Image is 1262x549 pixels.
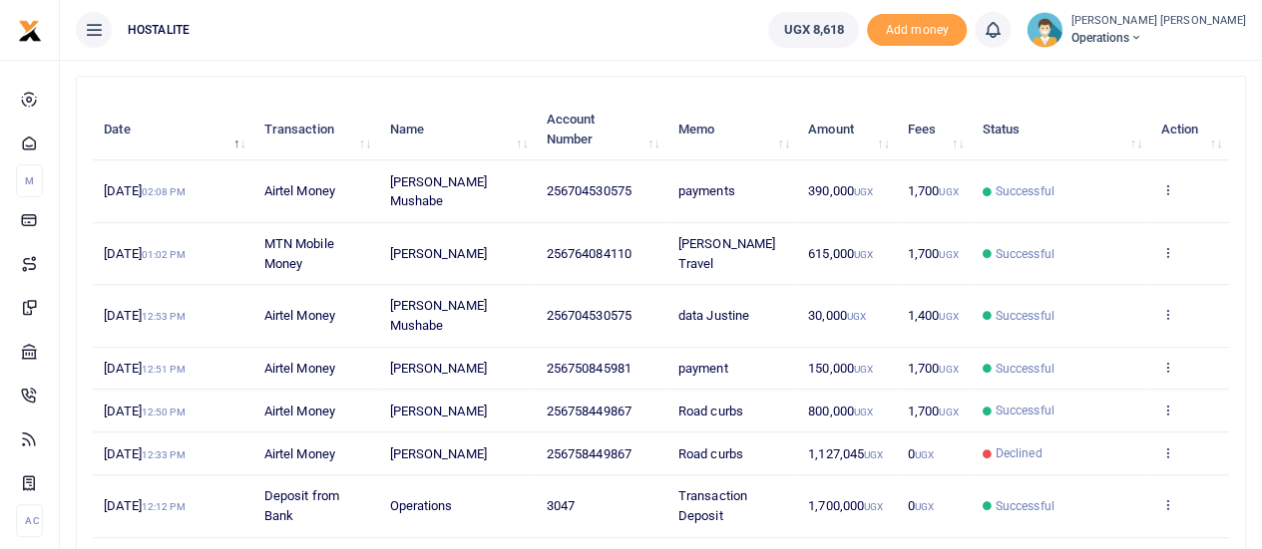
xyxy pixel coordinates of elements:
span: Airtel Money [264,183,335,198]
span: [PERSON_NAME] [389,404,486,418]
small: [PERSON_NAME] [PERSON_NAME] [1070,13,1246,30]
span: [PERSON_NAME] [389,446,486,461]
span: Successful [996,182,1054,200]
span: 1,700 [908,246,959,261]
small: UGX [864,501,883,512]
span: 256750845981 [547,361,631,376]
span: 390,000 [808,183,873,198]
span: Operations [1070,29,1246,47]
span: [DATE] [104,446,185,461]
small: UGX [854,364,873,375]
li: Ac [16,504,43,537]
small: 02:08 PM [142,186,186,197]
small: UGX [939,186,958,197]
span: Deposit from Bank [264,488,339,523]
span: [DATE] [104,361,185,376]
img: logo-small [18,19,42,43]
span: [PERSON_NAME] Travel [678,236,775,271]
span: 1,700,000 [808,498,883,513]
small: UGX [847,311,866,322]
span: MTN Mobile Money [264,236,334,271]
span: 30,000 [808,308,866,323]
span: 0 [908,498,934,513]
img: profile-user [1027,12,1062,48]
span: [PERSON_NAME] Mushabe [389,298,486,333]
span: Successful [996,360,1054,378]
span: data Justine [678,308,749,323]
span: 800,000 [808,404,873,418]
span: Successful [996,245,1054,263]
span: [DATE] [104,308,185,323]
small: 12:53 PM [142,311,186,322]
small: 12:12 PM [142,501,186,512]
small: 12:51 PM [142,364,186,375]
span: Airtel Money [264,308,335,323]
small: UGX [915,501,934,512]
span: 256704530575 [547,308,631,323]
span: Successful [996,307,1054,325]
th: Memo: activate to sort column ascending [667,99,797,160]
span: 1,700 [908,183,959,198]
th: Name: activate to sort column ascending [378,99,535,160]
span: 256758449867 [547,404,631,418]
small: 12:50 PM [142,407,186,417]
span: [PERSON_NAME] [389,246,486,261]
span: Airtel Money [264,404,335,418]
small: UGX [854,186,873,197]
li: M [16,164,43,197]
span: 3047 [547,498,575,513]
span: [DATE] [104,404,185,418]
small: 12:33 PM [142,449,186,460]
small: UGX [939,407,958,417]
span: 1,400 [908,308,959,323]
small: UGX [939,249,958,260]
span: Add money [867,14,967,47]
span: 1,127,045 [808,446,883,461]
span: 1,700 [908,361,959,376]
a: Add money [867,21,967,36]
span: HOSTALITE [120,21,198,39]
small: UGX [854,407,873,417]
span: 256764084110 [547,246,631,261]
span: [DATE] [104,498,185,513]
th: Status: activate to sort column ascending [971,99,1149,160]
span: 256704530575 [547,183,631,198]
span: payments [678,183,735,198]
th: Action: activate to sort column ascending [1149,99,1229,160]
span: Successful [996,497,1054,515]
small: UGX [939,364,958,375]
span: Successful [996,402,1054,419]
span: Road curbs [678,404,743,418]
small: UGX [854,249,873,260]
span: [DATE] [104,246,185,261]
span: 615,000 [808,246,873,261]
span: 0 [908,446,934,461]
li: Toup your wallet [867,14,967,47]
span: Airtel Money [264,361,335,376]
span: [PERSON_NAME] Mushabe [389,174,486,209]
th: Transaction: activate to sort column ascending [252,99,378,160]
span: Operations [389,498,452,513]
small: 01:02 PM [142,249,186,260]
a: UGX 8,618 [768,12,859,48]
span: payment [678,361,728,376]
span: [PERSON_NAME] [389,361,486,376]
th: Account Number: activate to sort column ascending [535,99,666,160]
small: UGX [864,449,883,460]
span: Airtel Money [264,446,335,461]
small: UGX [939,311,958,322]
a: profile-user [PERSON_NAME] [PERSON_NAME] Operations [1027,12,1246,48]
a: logo-small logo-large logo-large [18,22,42,37]
th: Amount: activate to sort column ascending [797,99,897,160]
small: UGX [915,449,934,460]
th: Fees: activate to sort column ascending [897,99,972,160]
span: Road curbs [678,446,743,461]
span: 256758449867 [547,446,631,461]
span: 1,700 [908,404,959,418]
span: Declined [996,444,1043,462]
li: Wallet ballance [760,12,867,48]
span: UGX 8,618 [783,20,844,40]
span: Transaction Deposit [678,488,747,523]
span: [DATE] [104,183,185,198]
span: 150,000 [808,361,873,376]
